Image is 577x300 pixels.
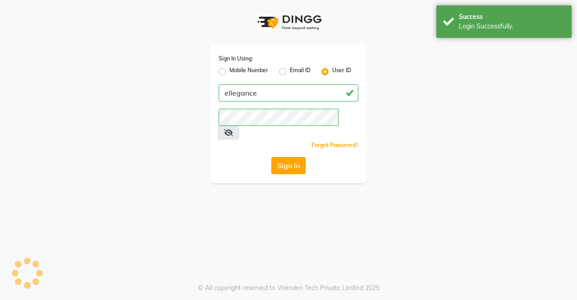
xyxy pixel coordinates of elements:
label: User ID [332,66,351,77]
label: Sign In Using: [219,55,253,63]
label: Email ID [290,66,311,77]
a: Forgot Password? [311,142,358,148]
div: Login Successfully. [459,22,565,31]
button: Sign In [271,157,306,174]
label: Mobile Number [229,66,268,77]
input: Username [219,84,358,102]
div: Success [459,12,565,22]
img: logo1.svg [252,9,325,36]
input: Username [219,109,339,126]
